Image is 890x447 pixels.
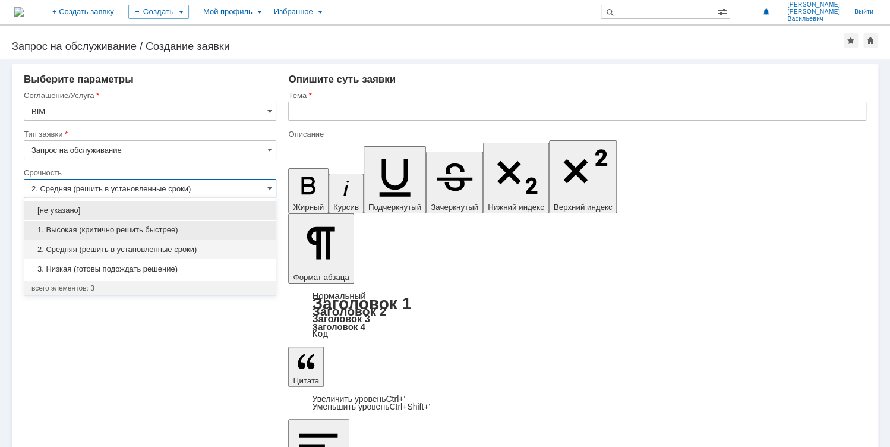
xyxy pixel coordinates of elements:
[364,146,426,213] button: Подчеркнутый
[31,245,269,254] span: 2. Средняя (решить в установленные сроки)
[312,294,411,313] a: Заголовок 1
[31,225,269,235] span: 1. Высокая (критично решить быстрее)
[288,347,324,387] button: Цитата
[426,152,483,213] button: Зачеркнутый
[329,174,364,213] button: Курсив
[288,292,866,338] div: Формат абзаца
[718,5,730,17] span: Расширенный поиск
[787,8,840,15] span: [PERSON_NAME]
[312,329,328,339] a: Код
[312,402,430,411] a: Decrease
[312,313,370,324] a: Заголовок 3
[844,33,858,48] div: Добавить в избранное
[24,169,274,177] div: Срочность
[312,291,365,301] a: Нормальный
[31,265,269,274] span: 3. Низкая (готовы подождать решение)
[386,394,405,404] span: Ctrl+'
[293,203,324,212] span: Жирный
[288,74,396,85] span: Опишите суть заявки
[24,74,134,85] span: Выберите параметры
[488,203,544,212] span: Нижний индекс
[483,143,549,213] button: Нижний индекс
[14,7,24,17] img: logo
[288,92,864,99] div: Тема
[389,402,430,411] span: Ctrl+Shift+'
[12,40,844,52] div: Запрос на обслуживание / Создание заявки
[14,7,24,17] a: Перейти на домашнюю страницу
[787,1,840,8] span: [PERSON_NAME]
[549,140,617,213] button: Верхний индекс
[31,206,269,215] span: [не указано]
[312,394,405,404] a: Increase
[288,168,329,213] button: Жирный
[288,395,866,411] div: Цитата
[431,203,478,212] span: Зачеркнутый
[312,304,386,318] a: Заголовок 2
[128,5,189,19] div: Создать
[333,203,359,212] span: Курсив
[293,376,319,385] span: Цитата
[31,284,269,293] div: всего элементов: 3
[24,130,274,138] div: Тип заявки
[288,213,354,284] button: Формат абзаца
[787,15,840,23] span: Васильевич
[554,203,613,212] span: Верхний индекс
[863,33,878,48] div: Сделать домашней страницей
[312,322,365,332] a: Заголовок 4
[24,92,274,99] div: Соглашение/Услуга
[288,130,864,138] div: Описание
[368,203,421,212] span: Подчеркнутый
[293,273,349,282] span: Формат абзаца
